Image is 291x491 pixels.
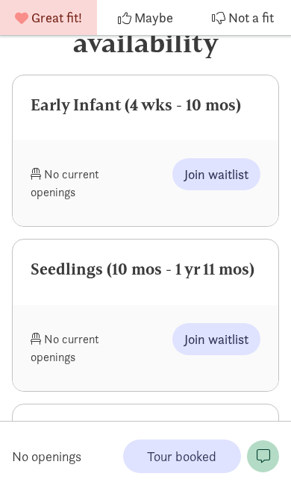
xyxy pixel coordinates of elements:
div: Tour booked [147,446,216,466]
button: Join waitlist [172,323,260,355]
span: Not a fit [228,7,274,28]
span: Great fit! [31,7,82,28]
div: No current openings [31,158,145,208]
div: No current openings [31,323,145,373]
span: Maybe [134,7,173,28]
div: Early Infant (4 wks - 10 mos) [31,93,260,117]
span: Join waitlist [184,329,248,349]
span: Join waitlist [184,164,248,184]
div: No openings [12,446,117,466]
button: Join waitlist [172,158,260,190]
div: Seedlings (10 mos - 1 yr 11 mos) [31,257,260,281]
